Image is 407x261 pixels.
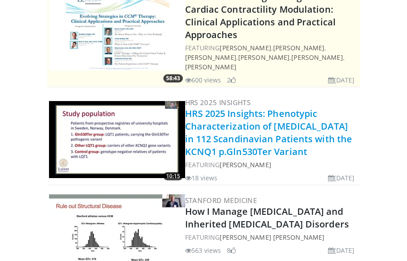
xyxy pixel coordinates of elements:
[328,246,355,255] li: [DATE]
[163,172,183,180] span: 10:15
[328,173,355,183] li: [DATE]
[220,233,324,242] a: [PERSON_NAME] [PERSON_NAME]
[185,160,358,169] div: FEATURING
[185,196,257,205] a: Stanford Medicine
[185,205,349,230] a: How I Manage [MEDICAL_DATA] and Inherited [MEDICAL_DATA] Disorders
[185,98,251,107] a: HRS 2025 Insights
[185,75,221,85] li: 600 views
[220,160,271,169] a: [PERSON_NAME]
[49,101,185,178] a: 10:15
[220,43,271,52] a: [PERSON_NAME]
[185,43,358,72] div: FEATURING , , , , ,
[227,75,236,85] li: 2
[273,43,324,52] a: [PERSON_NAME]
[185,53,236,62] a: [PERSON_NAME]
[328,75,355,85] li: [DATE]
[185,246,221,255] li: 563 views
[185,63,236,71] a: [PERSON_NAME]
[185,232,358,242] div: FEATURING
[49,101,185,178] img: 9049b04a-8e93-483b-b428-603971be666a.300x170_q85_crop-smart_upscale.jpg
[227,246,236,255] li: 8
[185,107,353,158] a: HRS 2025 Insights: Phenotypic Characterization of [MEDICAL_DATA] in 112 Scandinavian Patients wit...
[163,74,183,82] span: 58:43
[291,53,343,62] a: [PERSON_NAME]
[185,173,218,183] li: 18 views
[238,53,289,62] a: [PERSON_NAME]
